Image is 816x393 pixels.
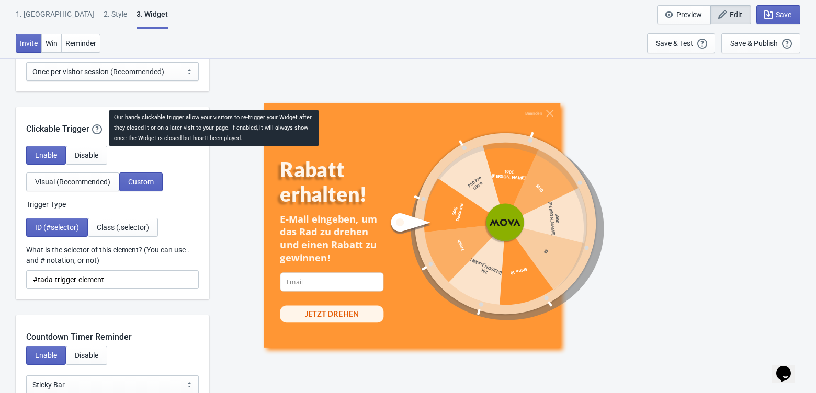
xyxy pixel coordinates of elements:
[280,157,404,206] div: Rabatt erhalten!
[26,146,66,165] button: Enable
[35,178,110,186] span: Visual (Recommended)
[721,33,800,53] button: Save & Publish
[26,218,88,237] button: ID (#selector)
[756,5,800,24] button: Save
[137,9,168,29] div: 3. Widget
[66,146,107,165] button: Disable
[128,178,154,186] span: Custom
[104,9,127,27] div: 2 . Style
[16,315,209,343] div: Countdown Timer Reminder
[65,39,96,48] span: Reminder
[280,213,383,264] div: E-Mail eingeben, um das Rad zu drehen und einen Rabatt zu gewinnen!
[280,272,383,291] input: Email
[16,9,94,27] div: 1. [GEOGRAPHIC_DATA]
[305,308,359,319] div: JETZT DREHEN
[525,111,542,116] div: Beenden
[657,5,711,24] button: Preview
[88,218,158,237] button: Class (.selector)
[75,351,98,360] span: Disable
[66,346,107,365] button: Disable
[647,33,715,53] button: Save & Test
[119,172,163,191] button: Custom
[26,346,66,365] button: Enable
[75,151,98,159] span: Disable
[656,39,693,48] div: Save & Test
[35,223,79,232] span: ID (#selector)
[710,5,751,24] button: Edit
[772,351,806,383] iframe: chat widget
[730,10,742,19] span: Edit
[26,172,119,191] button: Visual (Recommended)
[776,10,791,19] span: Save
[26,245,199,265] label: What is the selector of this element? (You can use . and # notation, or not)
[20,39,38,48] span: Invite
[730,39,778,48] div: Save & Publish
[35,151,57,159] span: Enable
[26,199,199,210] p: Trigger Type
[16,107,209,135] div: Clickable Trigger
[46,39,58,48] span: Win
[26,270,199,289] input: ID or Class
[16,34,42,53] button: Invite
[61,34,100,53] button: Reminder
[676,10,702,19] span: Preview
[97,223,149,232] span: Class (.selector)
[35,351,57,360] span: Enable
[41,34,62,53] button: Win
